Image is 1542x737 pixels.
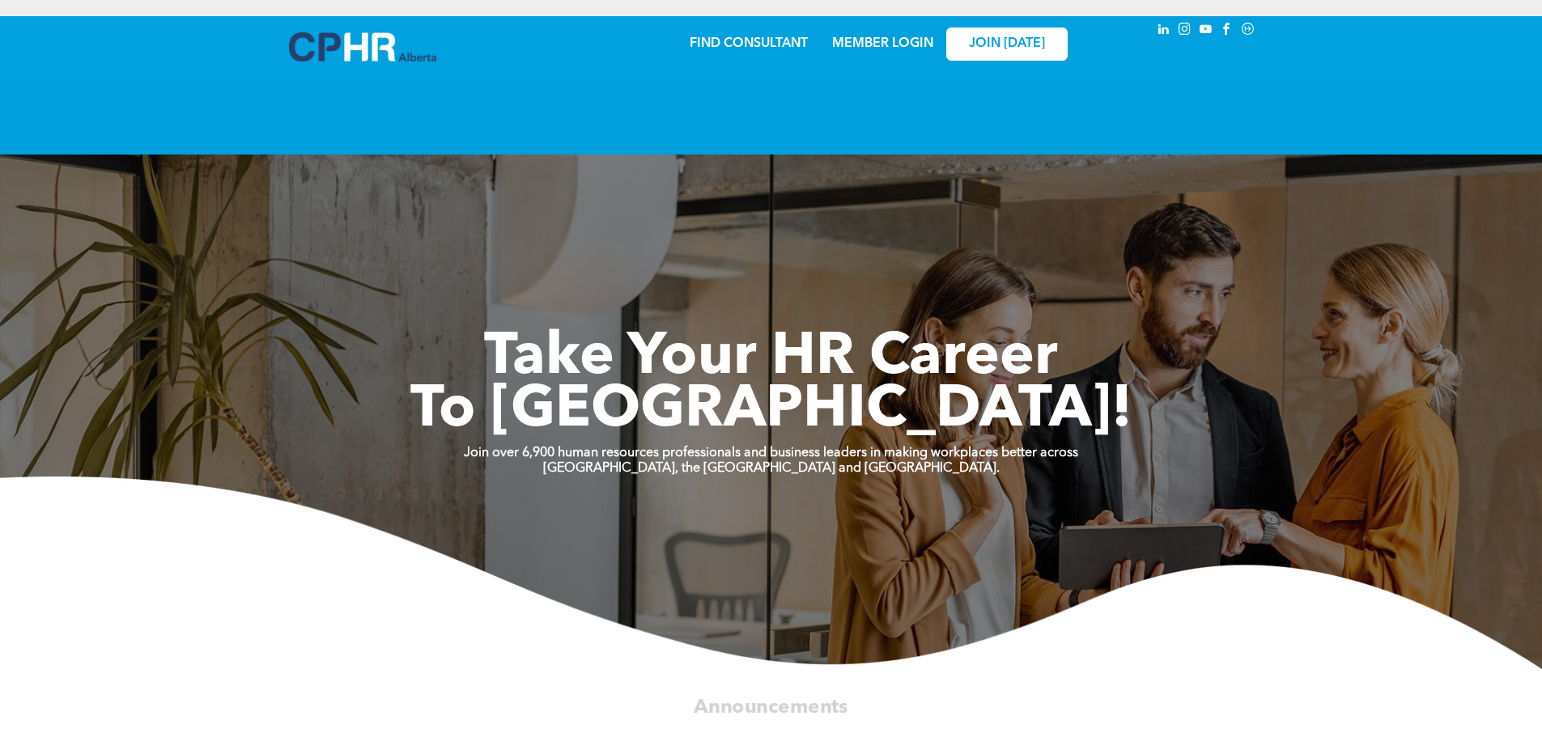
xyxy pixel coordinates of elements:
a: linkedin [1155,20,1173,42]
a: instagram [1176,20,1194,42]
strong: [GEOGRAPHIC_DATA], the [GEOGRAPHIC_DATA] and [GEOGRAPHIC_DATA]. [543,462,1000,475]
a: facebook [1218,20,1236,42]
span: Announcements [694,697,847,717]
strong: Join over 6,900 human resources professionals and business leaders in making workplaces better ac... [464,447,1078,460]
a: FIND CONSULTANT [690,37,808,50]
span: To [GEOGRAPHIC_DATA]! [410,382,1132,440]
span: JOIN [DATE] [969,36,1045,52]
a: JOIN [DATE] [946,28,1068,61]
a: youtube [1197,20,1215,42]
span: Take Your HR Career [484,329,1058,388]
img: A blue and white logo for cp alberta [289,32,436,61]
a: Social network [1239,20,1257,42]
a: MEMBER LOGIN [832,37,933,50]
